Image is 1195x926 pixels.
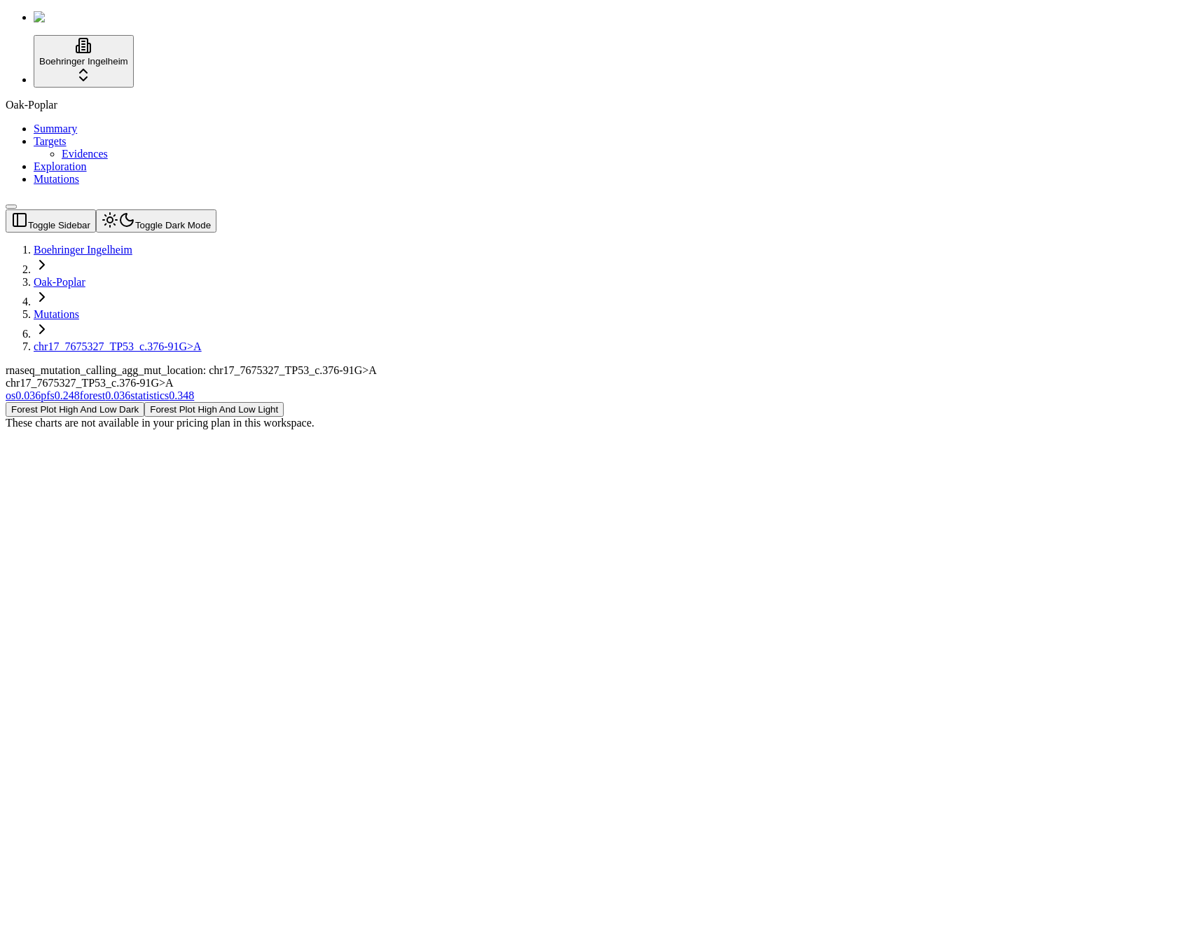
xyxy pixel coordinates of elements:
[41,389,55,401] span: pfs
[28,220,90,230] span: Toggle Sidebar
[6,389,41,401] a: os0.036
[6,244,1055,353] nav: breadcrumb
[34,123,77,134] a: Summary
[34,11,88,24] img: Numenos
[135,220,211,230] span: Toggle Dark Mode
[34,173,79,185] a: Mutations
[41,389,80,401] a: pfs0.248
[34,135,67,147] a: Targets
[15,389,41,401] span: 0.036
[6,364,1055,377] div: rnaseq_mutation_calling_agg_mut_location: chr17_7675327_TP53_c.376-91G>A
[80,389,105,401] span: forest
[6,209,96,233] button: Toggle Sidebar
[96,209,216,233] button: Toggle Dark Mode
[34,340,202,352] a: chr17_7675327_TP53_c.376-91G>A
[105,389,130,401] span: 0.036
[144,402,284,417] button: Forest Plot High And Low Light
[6,389,15,401] span: os
[34,276,85,288] a: Oak-Poplar
[34,160,87,172] a: Exploration
[34,35,134,88] button: Boehringer Ingelheim
[62,148,108,160] a: Evidences
[130,389,169,401] span: statistics
[6,205,17,209] button: Toggle Sidebar
[6,99,1189,111] div: Oak-Poplar
[55,389,80,401] span: 0.248
[6,377,1055,389] div: chr17_7675327_TP53_c.376-91G>A
[39,56,128,67] span: Boehringer Ingelheim
[80,389,130,401] a: forest0.036
[34,244,132,256] a: Boehringer Ingelheim
[130,389,194,401] a: statistics0.348
[6,417,1055,429] div: These charts are not available in your pricing plan in this workspace.
[169,389,194,401] span: 0.348
[6,402,144,417] button: Forest Plot High And Low Dark
[34,308,79,320] a: Mutations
